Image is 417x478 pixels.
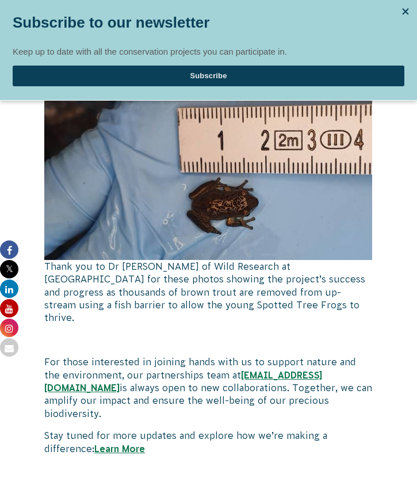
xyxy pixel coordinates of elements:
[13,133,255,154] span: Subscribe to our newsletter
[13,45,404,59] p: Keep up to date with all the conservation projects you can participate in.
[44,260,372,324] p: Thank you to Dr [PERSON_NAME] of Wild Research at [GEOGRAPHIC_DATA] for these photos showing the ...
[94,443,145,454] a: Learn More
[13,186,404,200] label: Email
[13,14,209,31] span: Subscribe to our newsletter
[44,75,372,260] img: image003.jpg
[44,355,372,420] p: For those interested in joining hands with us to support nature and the environment, our partners...
[44,370,322,393] a: [EMAIL_ADDRESS][DOMAIN_NAME]
[13,66,404,86] button: Subscribe
[44,429,372,455] p: Stay tuned for more updates and explore how we’re making a difference:
[13,162,404,175] p: Keep up to date with all the conservation projects you can participate in.
[13,235,404,255] input: Subscribe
